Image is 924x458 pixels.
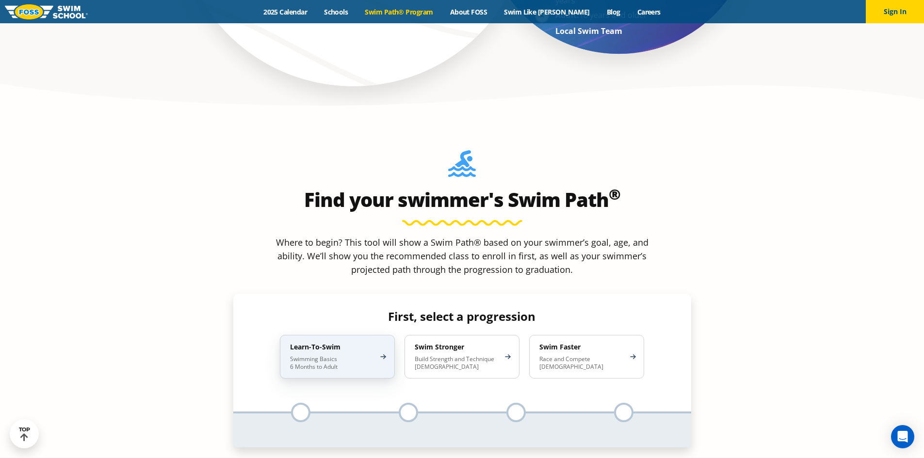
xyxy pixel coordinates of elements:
h4: First, select a progression [272,310,652,323]
div: TOP [19,426,30,442]
strong: Local Swim Team [555,26,622,36]
div: Open Intercom Messenger [891,425,914,448]
a: Swim Like [PERSON_NAME] [496,7,599,16]
a: Schools [316,7,357,16]
sup: ® [609,184,620,204]
p: Swimming Basics 6 Months to Adult [290,355,375,371]
img: FOSS Swim School Logo [5,4,88,19]
p: Race and Compete [DEMOGRAPHIC_DATA] [539,355,624,371]
a: Careers [629,7,669,16]
p: Where to begin? This tool will show a Swim Path® based on your swimmer’s goal, age, and ability. ... [272,236,652,276]
img: Foss-Location-Swimming-Pool-Person.svg [448,150,476,183]
a: Swim Path® Program [357,7,441,16]
h4: Swim Faster [539,343,624,351]
p: Build Strength and Technique [DEMOGRAPHIC_DATA] [415,355,500,371]
a: 2025 Calendar [255,7,316,16]
h2: Find your swimmer's Swim Path [233,188,691,211]
a: About FOSS [441,7,496,16]
h4: Swim Stronger [415,343,500,351]
a: Blog [598,7,629,16]
h4: Learn-To-Swim [290,343,375,351]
